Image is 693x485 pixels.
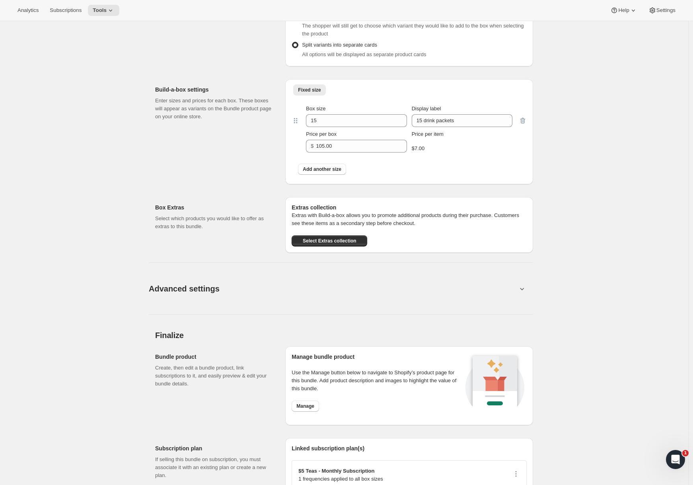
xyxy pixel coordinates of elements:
span: Display label [412,106,441,111]
div: $7.00 [412,145,512,153]
span: Manage [296,403,314,409]
input: 10.00 [316,140,395,153]
span: Settings [656,7,675,14]
h2: Subscription plan [155,444,273,452]
h2: Box Extras [155,203,273,211]
button: Help [605,5,642,16]
span: Advanced settings [149,282,220,295]
p: Create, then edit a bundle product, link subscriptions to it, and easily preview & edit your bund... [155,364,273,388]
h6: Extras collection [292,203,527,211]
button: Subscriptions [45,5,86,16]
h2: Finalize [155,331,533,340]
h2: Manage bundle product [292,353,463,361]
button: Tools [88,5,119,16]
span: Select Extras collection [303,238,356,244]
button: Select Extras collection [292,235,367,246]
h2: Linked subscription plan(s) [292,444,527,452]
button: Settings [644,5,680,16]
p: 1 frequencies applied to all box sizes [298,475,383,483]
span: Tools [93,7,107,14]
p: $5 Teas - Monthly Subscription [298,467,383,475]
span: Fixed size [298,87,321,93]
input: Display label [412,114,512,127]
p: Use the Manage button below to navigate to Shopify’s product page for this bundle. Add product de... [292,369,463,393]
iframe: Intercom live chat [666,450,685,469]
p: Extras with Build-a-box allows you to promote additional products during their purchase. Customer... [292,211,527,227]
p: If selling this bundle on subscription, you must associate it with an existing plan or create a n... [155,456,273,479]
h2: Build-a-box settings [155,86,273,94]
span: Help [618,7,629,14]
span: Price per box [306,131,337,137]
h2: Bundle product [155,353,273,361]
span: Analytics [18,7,39,14]
input: Box size [306,114,395,127]
p: Select which products you would like to offer as extras to this bundle. [155,215,273,231]
span: Split variants into separate cards [302,42,377,48]
div: Price per item [412,130,512,138]
span: The shopper will still get to choose which variant they would like to add to the box when selecti... [302,23,524,37]
button: Advanced settings [144,273,522,304]
span: Add another size [303,166,341,172]
span: All options will be displayed as separate product cards [302,51,426,57]
span: $ [311,143,313,149]
span: Subscriptions [50,7,82,14]
p: Enter sizes and prices for each box. These boxes will appear as variants on the Bundle product pa... [155,97,273,121]
span: Box size [306,106,325,111]
button: Add another size [298,164,346,175]
span: 1 [682,450,689,456]
button: Analytics [13,5,43,16]
button: Manage [292,401,319,412]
